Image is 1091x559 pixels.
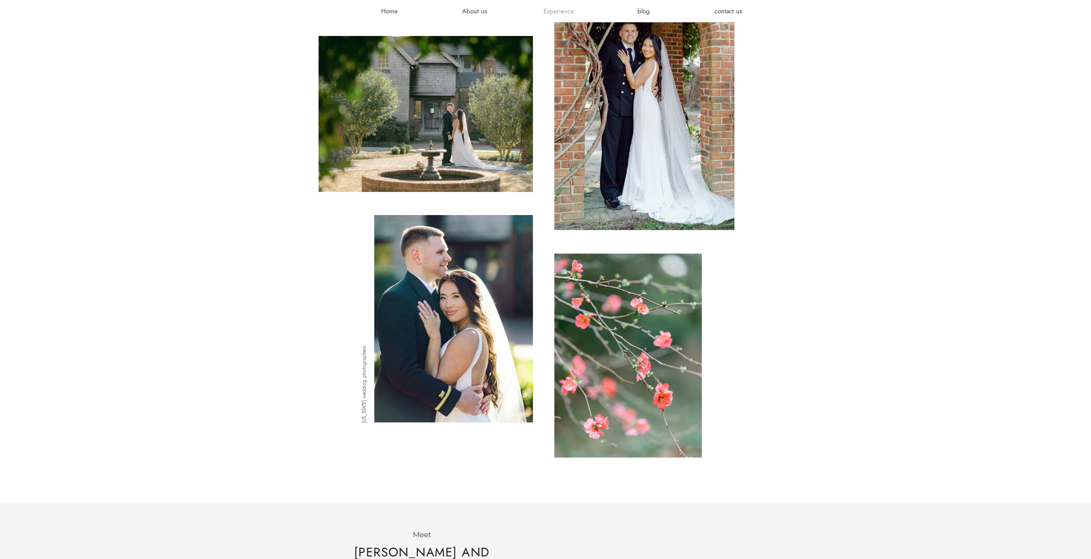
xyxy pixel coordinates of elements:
[364,7,415,15] a: Home
[703,7,754,15] a: contact us
[449,7,500,15] a: About us
[397,530,448,538] p: Meet
[360,215,370,423] p: [US_STATE] wedding photographers
[533,7,585,15] a: Experience
[618,7,670,15] a: blog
